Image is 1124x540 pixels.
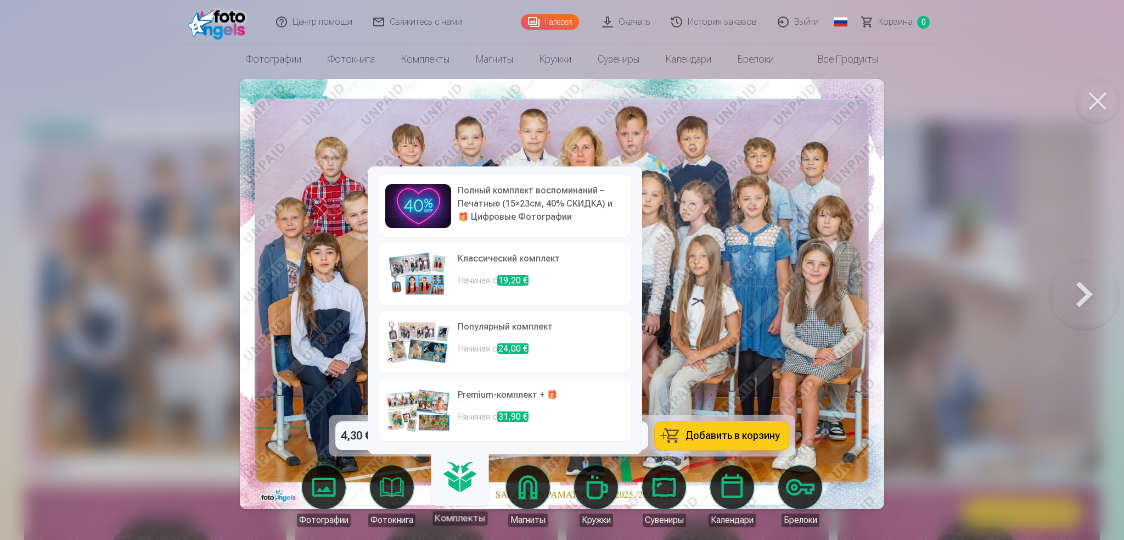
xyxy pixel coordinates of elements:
div: 4,30 € [335,421,376,450]
a: Классический комплектНачиная с19,20 € [379,243,631,305]
div: Брелоки [782,514,819,527]
a: Кружки [565,465,627,527]
a: Галерея [521,14,579,30]
button: Добавить в корзину [655,421,789,450]
a: Фотокнига [314,44,388,75]
p: Начиная с [458,342,625,364]
div: Фотокнига [368,514,415,527]
h6: Популярный комплект [458,320,625,342]
div: Комплекты [432,511,487,525]
h6: Классический комплект [458,252,625,274]
div: Магниты [508,514,548,527]
div: Сувениры [643,514,686,527]
a: Комплекты [388,44,463,75]
span: Корзина [878,15,913,29]
div: Кружки [580,514,613,527]
a: Все продукты [787,44,891,75]
div: Календари [709,514,756,527]
img: /fa1 [188,4,251,40]
p: Начиная с [458,410,625,432]
h6: Premium-комплект + 🎁 [458,388,625,410]
a: Календари [653,44,724,75]
a: Магниты [463,44,526,75]
div: Фотографии [297,514,351,527]
span: 31,90 € [497,411,529,422]
a: Брелоки [724,44,787,75]
a: Фотокнига [361,465,423,527]
p: Начиная с [458,274,625,296]
span: 0 [917,16,930,29]
a: Premium-комплект + 🎁Начиная с31,90 € [379,380,631,441]
span: Добавить в корзину [685,431,780,441]
a: Популярный комплектНачиная с24,00 € [379,311,631,373]
a: Магниты [497,465,559,527]
a: Сувениры [633,465,695,527]
a: Комплекты [426,458,493,525]
span: 19,20 € [497,275,529,286]
a: Фотографии [233,44,314,75]
a: Календари [701,465,763,527]
a: Полный комплект воспоминаний – Печатные (15×23см, 40% СКИДКА) и 🎁 Цифровые Фотографии [379,175,631,237]
a: Сувениры [585,44,653,75]
a: Брелоки [769,465,831,527]
h6: Полный комплект воспоминаний – Печатные (15×23см, 40% СКИДКА) и 🎁 Цифровые Фотографии [458,184,625,224]
span: 24,00 € [497,343,529,354]
a: Кружки [526,44,585,75]
a: Фотографии [293,465,355,527]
